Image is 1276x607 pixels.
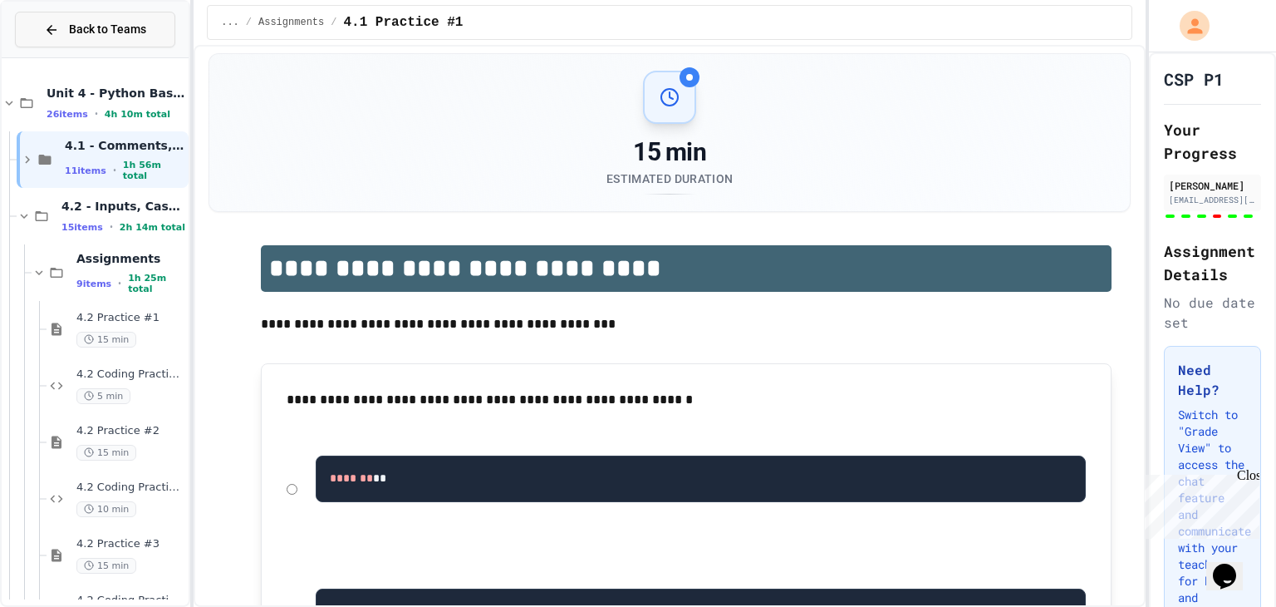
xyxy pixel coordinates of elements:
[47,86,185,101] span: Unit 4 - Python Basics
[7,7,115,106] div: Chat with us now!Close
[1178,360,1247,400] h3: Need Help?
[1164,239,1261,286] h2: Assignment Details
[1138,468,1259,539] iframe: chat widget
[61,199,185,214] span: 4.2 - Inputs, Casting, Arithmetic, and Errors
[76,368,185,382] span: 4.2 Coding Practice #1
[1162,7,1214,45] div: My Account
[110,220,113,234] span: •
[1206,540,1259,590] iframe: chat widget
[1169,178,1256,193] div: [PERSON_NAME]
[76,537,185,551] span: 4.2 Practice #3
[246,16,252,29] span: /
[1169,194,1256,206] div: [EMAIL_ADDRESS][DOMAIN_NAME]
[118,277,121,290] span: •
[61,222,103,233] span: 15 items
[69,21,146,38] span: Back to Teams
[76,481,185,495] span: 4.2 Coding Practice #2
[76,388,130,404] span: 5 min
[47,109,88,120] span: 26 items
[606,170,733,187] div: Estimated Duration
[120,222,185,233] span: 2h 14m total
[76,251,185,266] span: Assignments
[76,424,185,438] span: 4.2 Practice #2
[105,109,170,120] span: 4h 10m total
[15,12,175,47] button: Back to Teams
[65,165,106,176] span: 11 items
[123,160,185,181] span: 1h 56m total
[65,138,185,153] span: 4.1 - Comments, Printing, Variables and Assignments
[76,445,136,461] span: 15 min
[113,164,116,177] span: •
[343,12,463,32] span: 4.1 Practice #1
[331,16,336,29] span: /
[1164,67,1224,91] h1: CSP P1
[76,279,111,289] span: 9 items
[258,16,324,29] span: Assignments
[1164,293,1261,333] div: No due date set
[76,332,136,348] span: 15 min
[1164,118,1261,165] h2: Your Progress
[606,137,733,167] div: 15 min
[221,16,239,29] span: ...
[76,311,185,325] span: 4.2 Practice #1
[76,558,136,574] span: 15 min
[128,273,185,294] span: 1h 25m total
[95,107,98,121] span: •
[76,501,136,517] span: 10 min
